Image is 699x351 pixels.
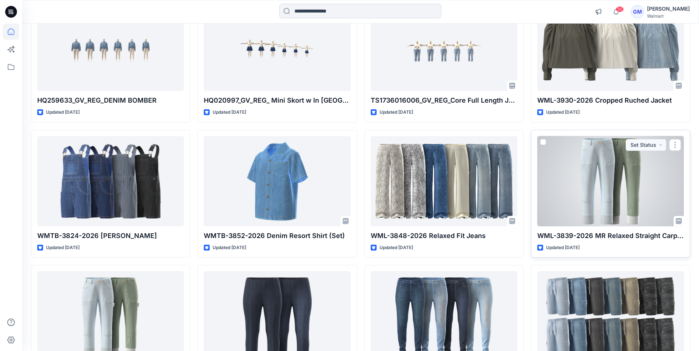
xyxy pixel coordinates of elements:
[537,1,684,91] a: WML-3930-2026 Cropped Ruched Jacket
[546,244,580,252] p: Updated [DATE]
[213,244,246,252] p: Updated [DATE]
[380,244,413,252] p: Updated [DATE]
[631,5,644,18] div: GM
[537,95,684,106] p: WML-3930-2026 Cropped Ruched Jacket
[647,4,690,13] div: [PERSON_NAME]
[204,95,350,106] p: HQ020997_GV_REG_ Mini Skort w In [GEOGRAPHIC_DATA] Shorts
[204,1,350,91] a: HQ020997_GV_REG_ Mini Skort w In Jersey Shorts
[371,231,517,241] p: WML-3848-2026 Relaxed Fit Jeans
[37,231,184,241] p: WMTB-3824-2026 [PERSON_NAME]
[546,109,580,116] p: Updated [DATE]
[37,136,184,226] a: WMTB-3824-2026 Shortall
[46,244,80,252] p: Updated [DATE]
[537,136,684,226] a: WML-3839-2026 MR Relaxed Straight Carpenter_Cost Opt
[371,136,517,226] a: WML-3848-2026 Relaxed Fit Jeans
[616,6,624,12] span: 50
[537,231,684,241] p: WML-3839-2026 MR Relaxed Straight Carpenter_Cost Opt
[371,95,517,106] p: TS1736016006_GV_REG_Core Full Length Jegging
[46,109,80,116] p: Updated [DATE]
[371,1,517,91] a: TS1736016006_GV_REG_Core Full Length Jegging
[380,109,413,116] p: Updated [DATE]
[37,95,184,106] p: HQ259633_GV_REG_DENIM BOMBER
[647,13,690,19] div: Walmart
[204,136,350,226] a: WMTB-3852-2026 Denim Resort Shirt (Set)
[204,231,350,241] p: WMTB-3852-2026 Denim Resort Shirt (Set)
[37,1,184,91] a: HQ259633_GV_REG_DENIM BOMBER
[213,109,246,116] p: Updated [DATE]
